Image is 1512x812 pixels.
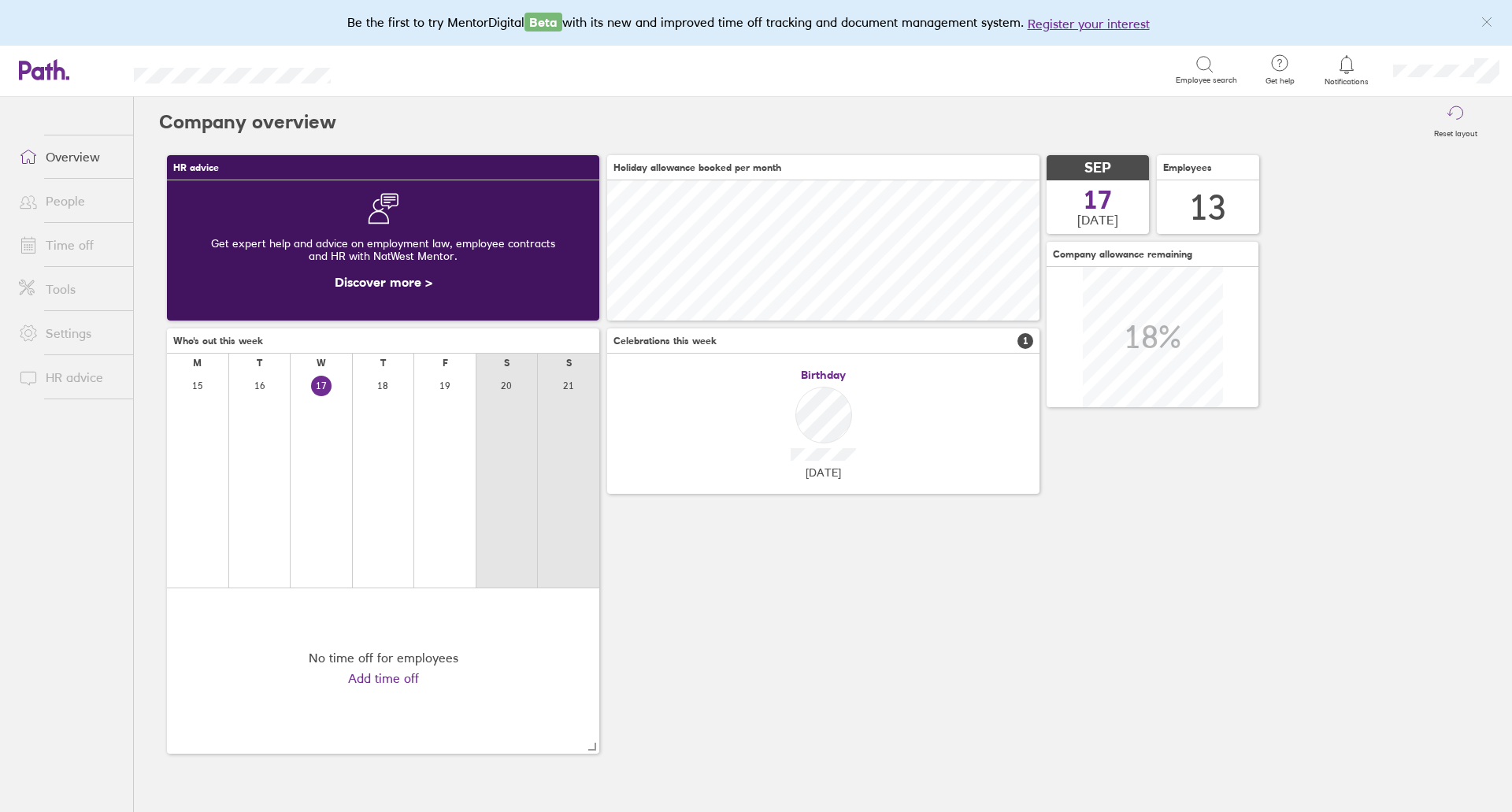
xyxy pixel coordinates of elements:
div: T [380,358,386,369]
div: M [193,358,202,369]
a: Time off [6,229,133,261]
h2: Company overview [159,97,336,147]
button: Register your interest [1028,14,1150,33]
a: HR advice [6,362,133,393]
div: T [257,358,262,369]
span: Beta [524,13,562,32]
div: Get expert help and advice on employment law, employee contracts and HR with NatWest Mentor. [180,224,587,275]
div: S [566,358,572,369]
a: Tools [6,273,133,305]
span: [DATE] [1077,213,1118,227]
div: S [504,358,510,369]
span: 17 [1084,187,1112,213]
a: Settings [6,317,133,349]
span: 1 [1017,333,1033,349]
a: Discover more > [335,274,432,290]
div: Be the first to try MentorDigital with its new and improved time off tracking and document manage... [347,13,1165,33]
div: W [317,358,326,369]
span: Employees [1163,162,1212,173]
div: Search [373,62,413,76]
button: Reset layout [1425,97,1487,147]
span: Company allowance remaining [1053,249,1192,260]
label: Reset layout [1425,124,1487,139]
span: [DATE] [806,466,841,479]
a: Overview [6,141,133,172]
div: No time off for employees [309,651,458,665]
span: Employee search [1176,76,1237,85]
a: Add time off [348,671,419,685]
div: F [443,358,448,369]
span: Holiday allowance booked per month [613,162,781,173]
span: SEP [1084,160,1111,176]
span: Get help [1254,76,1306,86]
span: Birthday [801,369,846,381]
div: 13 [1189,187,1227,228]
a: People [6,185,133,217]
span: HR advice [173,162,219,173]
span: Notifications [1321,77,1373,87]
a: Notifications [1321,54,1373,87]
span: Celebrations this week [613,336,717,347]
span: Who's out this week [173,336,263,347]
